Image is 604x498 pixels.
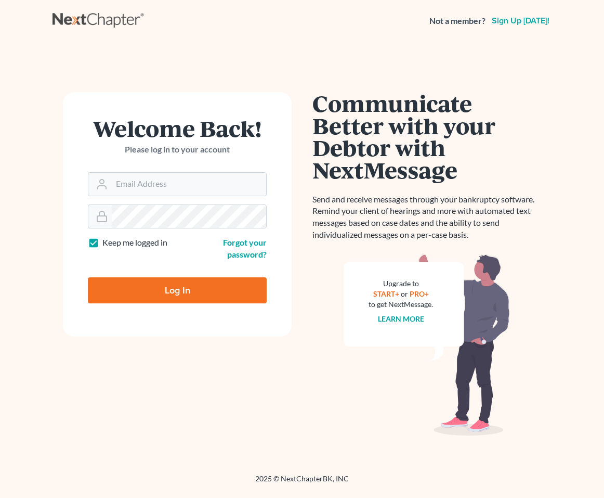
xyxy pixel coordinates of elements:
p: Please log in to your account [88,144,267,156]
div: Upgrade to [369,278,433,289]
a: Forgot your password? [223,237,267,259]
h1: Communicate Better with your Debtor with NextMessage [312,92,541,181]
p: Send and receive messages through your bankruptcy software. Remind your client of hearings and mo... [312,194,541,241]
div: to get NextMessage. [369,299,433,310]
input: Email Address [112,173,266,196]
a: START+ [373,289,399,298]
h1: Welcome Back! [88,117,267,139]
a: Sign up [DATE]! [490,17,552,25]
a: PRO+ [410,289,429,298]
a: Learn more [378,314,424,323]
div: 2025 © NextChapterBK, INC [52,474,552,492]
span: or [401,289,408,298]
input: Log In [88,277,267,303]
label: Keep me logged in [102,237,167,249]
img: nextmessage_bg-59042aed3d76b12b5cd301f8e5b87938c9018125f34e5fa2b7a6b67550977c72.svg [344,253,510,436]
strong: Not a member? [429,15,485,27]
